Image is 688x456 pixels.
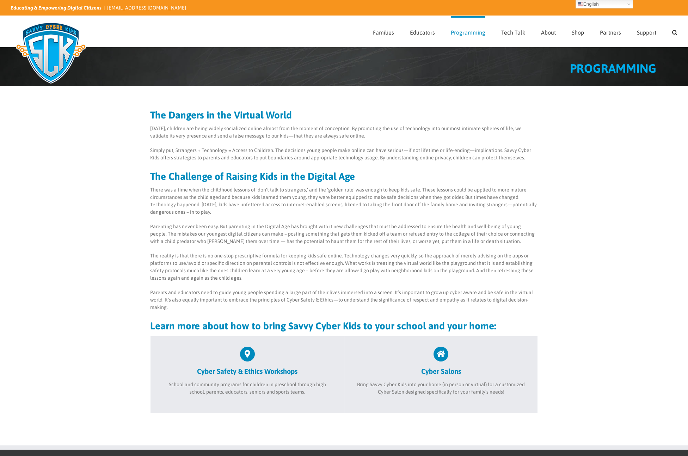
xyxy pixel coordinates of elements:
p: School and community programs for children in preschool through high school, parents, educators, ... [161,381,333,396]
h2: The Challenge of Raising Kids in the Digital Age [150,171,538,181]
a: Cyber Salons [355,347,527,376]
span: Tech Talk [501,30,525,35]
span: Shop [572,30,584,35]
p: Parents and educators need to guide young people spending a large part of their lives immersed in... [150,289,538,311]
img: en [578,1,583,7]
a: About [541,16,556,47]
h2: Learn more about how to bring Savvy Cyber Kids to your school and your home: [150,321,538,331]
span: Support [637,30,656,35]
a: Support [637,16,656,47]
nav: Main Menu [373,16,677,47]
a: Cyber Safety & Ethics Workshops [161,347,333,376]
p: [DATE], children are being widely socialized online almost from the moment of conception. By prom... [150,125,538,140]
a: Search [672,16,677,47]
p: Bring Savvy Cyber Kids into your home (in person or virtual) for a customized Cyber Salon designe... [355,381,527,396]
img: Savvy Cyber Kids Logo [11,18,91,88]
span: Educators [410,30,435,35]
span: About [541,30,556,35]
a: Programming [451,16,485,47]
p: Simply put, Strangers + Technology = Access to Children. The decisions young people make online c... [150,147,538,162]
a: Tech Talk [501,16,525,47]
p: There was a time when the childhood lessons of ‘don’t talk to strangers,’ and the ‘golden rule’ w... [150,186,538,216]
a: Shop [572,16,584,47]
p: The reality is that there is no one-stop prescriptive formula for keeping kids safe online. Techn... [150,252,538,282]
p: Parenting has never been easy. But parenting in the Digital Age has brought with it new challenge... [150,223,538,245]
span: Families [373,30,394,35]
span: Partners [600,30,621,35]
a: Families [373,16,394,47]
span: PROGRAMMING [570,61,656,75]
span: Programming [451,30,485,35]
a: Partners [600,16,621,47]
h2: Cyber Safety & Ethics Workshops [161,367,333,376]
h2: Cyber Salons [355,367,527,376]
strong: The Dangers in the Virtual World [150,109,292,121]
a: [EMAIL_ADDRESS][DOMAIN_NAME] [107,5,186,11]
a: Educators [410,16,435,47]
i: Educating & Empowering Digital Citizens [11,5,102,11]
